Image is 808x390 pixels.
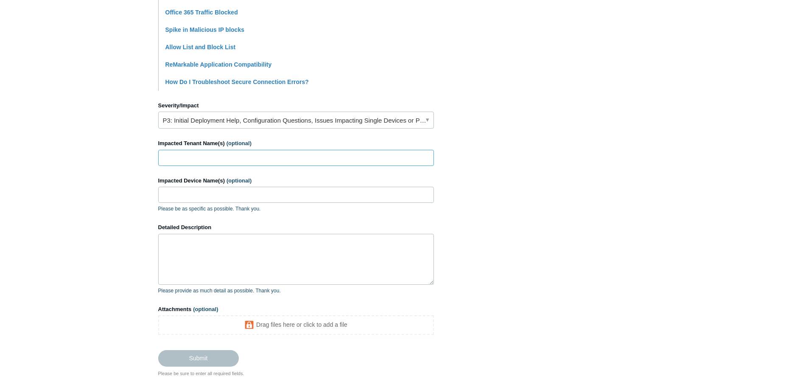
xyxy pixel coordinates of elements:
label: Impacted Tenant Name(s) [158,139,434,148]
p: Please provide as much detail as possible. Thank you. [158,287,434,295]
a: How Do I Troubleshoot Secure Connection Errors? [165,79,309,85]
label: Detailed Description [158,223,434,232]
span: (optional) [226,177,252,184]
a: Spike in Malicious IP blocks [165,26,244,33]
div: Please be sure to enter all required fields. [158,370,434,377]
p: Please be as specific as possible. Thank you. [158,205,434,213]
span: (optional) [193,306,218,312]
label: Severity/Impact [158,101,434,110]
a: P3: Initial Deployment Help, Configuration Questions, Issues Impacting Single Devices or Past Out... [158,112,434,129]
input: Submit [158,350,239,366]
a: Allow List and Block List [165,44,236,51]
label: Impacted Device Name(s) [158,177,434,185]
label: Attachments [158,305,434,314]
span: (optional) [226,140,252,146]
a: ReMarkable Application Compatibility [165,61,272,68]
a: Office 365 Traffic Blocked [165,9,238,16]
